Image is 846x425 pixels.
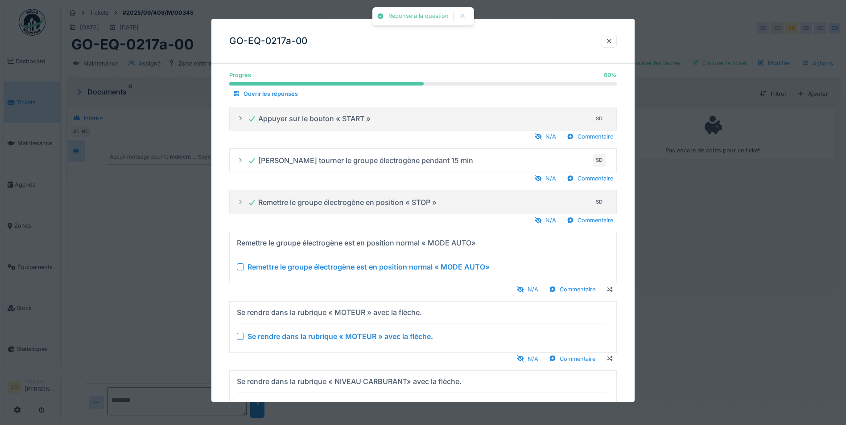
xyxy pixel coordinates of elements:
[248,197,437,208] div: Remettre le groupe électrogène en position « STOP »
[388,12,449,20] div: Réponse à la question
[229,71,251,79] div: Progrès
[604,71,617,79] div: 60 %
[248,262,490,272] div: Remettre le groupe électrogène est en position normal « MODE AUTO»
[233,194,613,210] summary: Remettre le groupe électrogène en position « STOP »SD
[248,113,371,124] div: Appuyer sur le bouton « START »
[248,331,433,342] div: Se rendre dans la rubrique « MOTEUR » avec la flèche.
[545,283,599,295] div: Commentaire
[593,112,606,125] div: SD
[233,305,613,349] summary: Se rendre dans la rubrique « MOTEUR » avec la flèche. Se rendre dans la rubrique « MOTEUR » avec ...
[513,353,542,365] div: N/A
[229,36,307,47] h3: GO-EQ-0217a-00
[545,353,599,365] div: Commentaire
[248,155,473,166] div: [PERSON_NAME] tourner le groupe électrogène pendant 15 min
[237,237,476,248] div: Remettre le groupe électrogène est en position normal « MODE AUTO»
[593,196,606,208] div: SD
[237,307,422,318] div: Se rendre dans la rubrique « MOTEUR » avec la flèche.
[229,82,617,86] progress: 60 %
[248,400,475,411] div: Se rendre dans la rubrique « NIVEAU CARBURANT» avec la flèche.
[233,374,613,418] summary: Se rendre dans la rubrique « NIVEAU CARBURANT» avec la flèche. Se rendre dans la rubrique « NIVEA...
[531,214,560,226] div: N/A
[531,131,560,143] div: N/A
[233,152,613,168] summary: [PERSON_NAME] tourner le groupe électrogène pendant 15 minSD
[237,376,462,387] div: Se rendre dans la rubrique « NIVEAU CARBURANT» avec la flèche.
[233,236,613,279] summary: Remettre le groupe électrogène est en position normal « MODE AUTO» Remettre le groupe électrogène...
[563,131,617,143] div: Commentaire
[563,172,617,184] div: Commentaire
[513,283,542,295] div: N/A
[531,172,560,184] div: N/A
[563,214,617,226] div: Commentaire
[233,110,613,127] summary: Appuyer sur le bouton « START »SD
[229,88,301,100] div: Ouvrir les réponses
[593,154,606,167] div: SD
